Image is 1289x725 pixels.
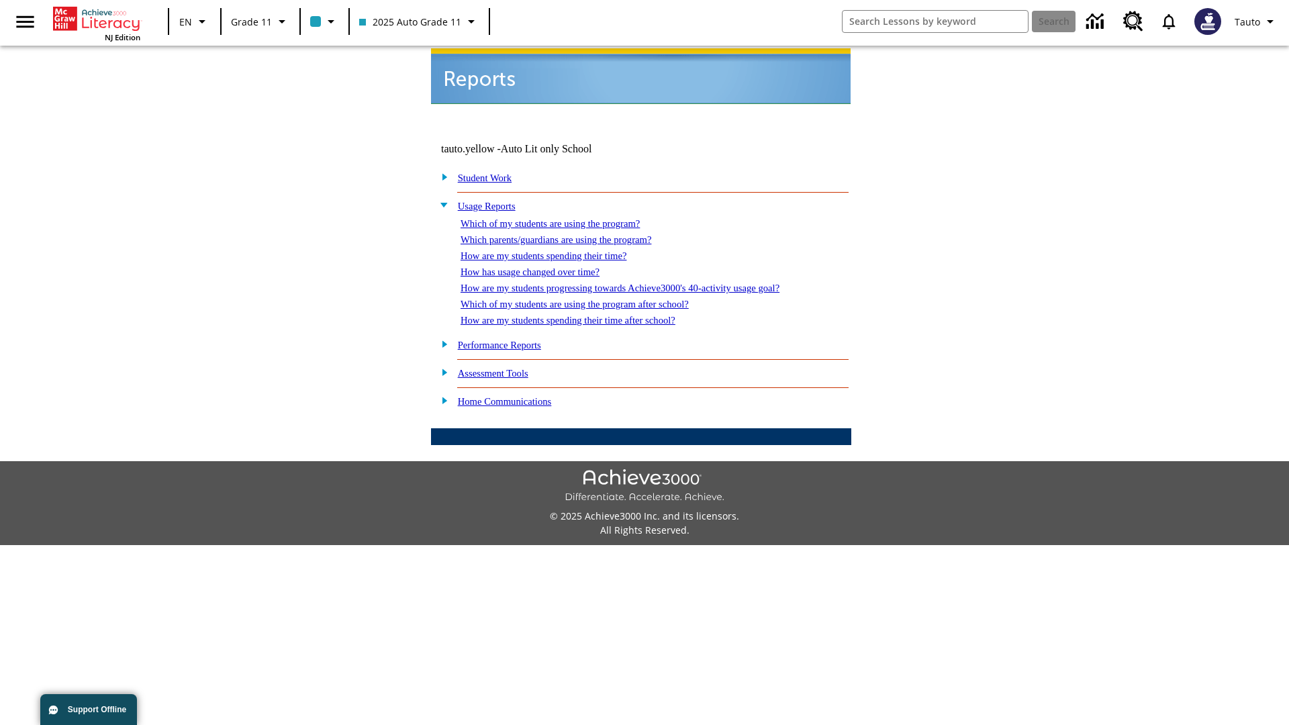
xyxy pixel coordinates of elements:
[1115,3,1151,40] a: Resource Center, Will open in new tab
[441,143,688,155] td: tauto.yellow -
[434,171,448,183] img: plus.gif
[431,48,851,104] img: header
[1078,3,1115,40] a: Data Center
[1229,9,1284,34] button: Profile/Settings
[843,11,1028,32] input: search field
[179,15,192,29] span: EN
[359,15,461,29] span: 2025 Auto Grade 11
[461,234,651,245] a: Which parents/guardians are using the program?
[1186,4,1229,39] button: Select a new avatar
[461,283,779,293] a: How are my students progressing towards Achieve3000's 40-activity usage goal?
[105,32,140,42] span: NJ Edition
[461,267,600,277] a: How has usage changed over time?
[501,143,592,154] nobr: Auto Lit only School
[434,199,448,211] img: minus.gif
[458,201,516,211] a: Usage Reports
[461,250,626,261] a: How are my students spending their time?
[68,705,126,714] span: Support Offline
[1151,4,1186,39] a: Notifications
[461,218,640,229] a: Which of my students are using the program?
[458,173,512,183] a: Student Work
[173,9,216,34] button: Language: EN, Select a language
[1235,15,1260,29] span: Tauto
[434,366,448,378] img: plus.gif
[226,9,295,34] button: Grade: Grade 11, Select a grade
[434,338,448,350] img: plus.gif
[565,469,724,503] img: Achieve3000 Differentiate Accelerate Achieve
[1194,8,1221,35] img: Avatar
[461,315,675,326] a: How are my students spending their time after school?
[231,15,272,29] span: Grade 11
[434,394,448,406] img: plus.gif
[458,340,541,350] a: Performance Reports
[305,9,344,34] button: Class color is light blue. Change class color
[40,694,137,725] button: Support Offline
[354,9,485,34] button: Class: 2025 Auto Grade 11, Select your class
[53,4,140,42] div: Home
[458,368,528,379] a: Assessment Tools
[458,396,552,407] a: Home Communications
[5,2,45,42] button: Open side menu
[461,299,689,309] a: Which of my students are using the program after school?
